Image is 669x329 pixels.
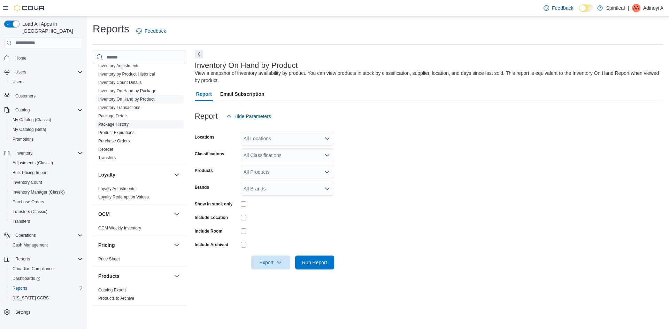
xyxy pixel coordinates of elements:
[1,307,86,317] button: Settings
[13,255,83,263] span: Reports
[10,188,83,196] span: Inventory Manager (Classic)
[10,198,47,206] a: Purchase Orders
[98,186,136,191] a: Loyalty Adjustments
[10,125,49,134] a: My Catalog (Beta)
[1,230,86,240] button: Operations
[13,308,33,316] a: Settings
[13,149,35,157] button: Inventory
[98,147,113,152] span: Reorder
[10,284,30,292] a: Reports
[98,296,134,301] a: Products to Archive
[10,284,83,292] span: Reports
[7,240,86,250] button: Cash Management
[10,274,83,283] span: Dashboards
[15,256,30,262] span: Reports
[628,4,629,12] p: |
[98,88,156,94] span: Inventory On Hand by Package
[98,273,171,280] button: Products
[541,1,576,15] a: Feedback
[7,187,86,197] button: Inventory Manager (Classic)
[13,308,83,316] span: Settings
[7,197,86,207] button: Purchase Orders
[10,135,37,143] a: Promotions
[98,105,140,110] a: Inventory Transactions
[251,256,290,269] button: Export
[195,201,233,207] label: Show in stock only
[13,149,83,157] span: Inventory
[10,241,83,249] span: Cash Management
[98,63,139,69] span: Inventory Adjustments
[10,294,52,302] a: [US_STATE] CCRS
[13,266,54,272] span: Canadian Compliance
[10,217,83,226] span: Transfers
[98,211,171,218] button: OCM
[98,155,116,160] span: Transfers
[13,106,32,114] button: Catalog
[13,68,83,76] span: Users
[98,242,115,249] h3: Pricing
[1,67,86,77] button: Users
[195,168,213,173] label: Products
[98,171,115,178] h3: Loyalty
[10,159,83,167] span: Adjustments (Classic)
[10,125,83,134] span: My Catalog (Beta)
[98,225,141,231] span: OCM Weekly Inventory
[93,22,129,36] h1: Reports
[98,113,129,119] span: Package Details
[13,209,47,214] span: Transfers (Classic)
[98,186,136,191] span: Loyalty Adjustments
[10,274,43,283] a: Dashboards
[7,125,86,134] button: My Catalog (Beta)
[98,113,129,118] a: Package Details
[10,116,54,124] a: My Catalog (Classic)
[195,61,298,70] h3: Inventory On Hand by Product
[14,5,45,11] img: Cova
[15,310,30,315] span: Settings
[13,79,23,85] span: Users
[98,139,130,143] a: Purchase Orders
[13,219,30,224] span: Transfers
[10,207,83,216] span: Transfers (Classic)
[98,256,120,262] span: Price Sheet
[13,180,42,185] span: Inventory Count
[15,107,30,113] span: Catalog
[7,158,86,168] button: Adjustments (Classic)
[10,116,83,124] span: My Catalog (Classic)
[223,109,274,123] button: Hide Parameters
[98,273,120,280] h3: Products
[13,53,83,62] span: Home
[579,5,594,12] input: Dark Mode
[13,136,34,142] span: Promotions
[7,168,86,178] button: Bulk Pricing Import
[145,28,166,34] span: Feedback
[15,93,36,99] span: Customers
[10,169,51,177] a: Bulk Pricing Import
[15,233,36,238] span: Operations
[632,4,640,12] div: Adinoyi A
[255,256,286,269] span: Export
[552,5,573,11] span: Feedback
[234,113,271,120] span: Hide Parameters
[7,274,86,283] a: Dashboards
[10,265,83,273] span: Canadian Compliance
[10,265,56,273] a: Canadian Compliance
[220,87,264,101] span: Email Subscription
[7,134,86,144] button: Promotions
[13,189,65,195] span: Inventory Manager (Classic)
[196,87,212,101] span: Report
[98,72,155,77] a: Inventory by Product Historical
[10,169,83,177] span: Bulk Pricing Import
[195,112,218,120] h3: Report
[13,106,83,114] span: Catalog
[302,259,327,266] span: Run Report
[10,78,26,86] a: Users
[20,21,83,34] span: Load All Apps in [GEOGRAPHIC_DATA]
[15,69,26,75] span: Users
[13,295,49,301] span: [US_STATE] CCRS
[324,136,330,141] button: Open list of options
[324,186,330,191] button: Open list of options
[98,96,154,102] span: Inventory On Hand by Product
[10,198,83,206] span: Purchase Orders
[98,122,129,127] a: Package History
